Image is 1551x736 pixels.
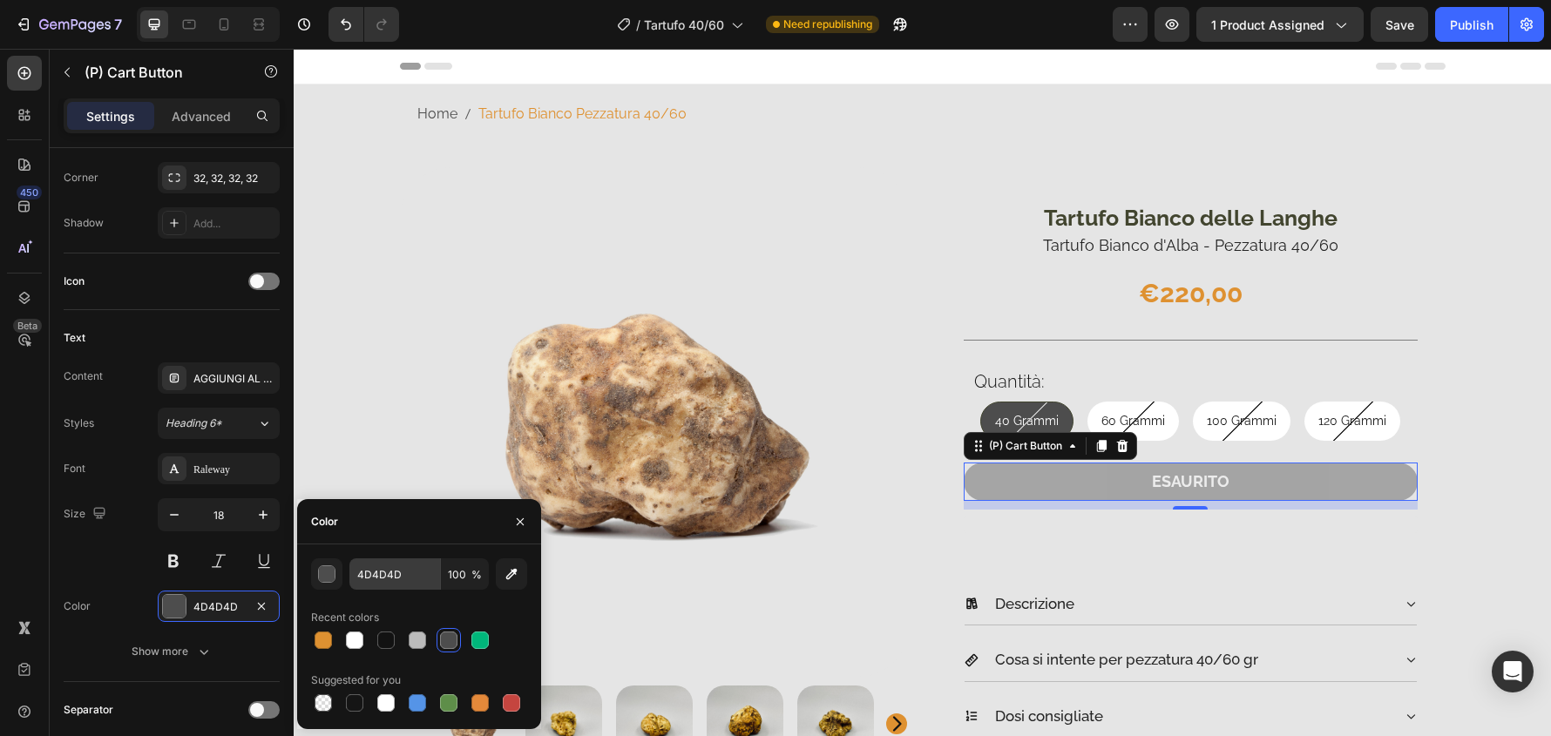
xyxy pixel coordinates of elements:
div: 32, 32, 32, 32 [193,171,275,186]
span: Save [1385,17,1414,32]
div: Content [64,368,103,384]
span: Heading 6* [166,415,222,431]
div: Show more [132,643,213,660]
h2: Quantità: [679,320,1124,346]
div: Styles [64,415,94,431]
span: Tartufo 40/60 [644,16,724,34]
p: (P) Cart Button [85,62,233,83]
div: ESAURITO [858,422,936,442]
div: Color [311,514,338,530]
span: 40 Grammi [701,365,765,379]
div: AGGIUNGI AL CARRELLLO [193,371,275,387]
div: Corner [64,170,98,186]
input: Eg: FFFFFF [349,558,440,590]
div: 4D4D4D [193,599,244,615]
span: 1 product assigned [1211,16,1324,34]
div: Font [64,461,85,476]
div: (P) Cart Button [692,389,772,405]
iframe: Design area [294,49,1551,736]
button: Save [1371,7,1428,42]
div: Icon [64,273,85,289]
div: Suggested for you [311,672,401,688]
p: Dosi consigliate [701,657,809,679]
span: 100 Grammi [913,365,983,379]
div: Size [64,503,110,526]
h1: Tartufo Bianco d'Alba - Pezzatura 40/60 [670,185,1124,208]
button: Heading 6* [158,408,280,439]
button: Show more [64,636,280,667]
div: Text [64,330,85,346]
span: 60 Grammi [808,365,871,379]
button: Publish [1435,7,1508,42]
p: Cosa si intente per pezzatura 40/60 gr [701,600,965,623]
div: Undo/Redo [328,7,399,42]
div: Shadow [64,215,104,231]
p: Advanced [172,107,231,125]
div: Raleway [193,462,275,477]
div: €220,00 [670,226,1124,263]
div: Separator [64,702,113,718]
button: 7 [7,7,130,42]
span: / [636,16,640,34]
button: 1 product assigned [1196,7,1364,42]
div: Color [64,598,91,614]
div: 450 [17,186,42,199]
p: Descrizione [701,544,781,567]
button: ESAURITO [670,414,1124,451]
div: Publish [1450,16,1493,34]
p: Tartufo Bianco delle Langhe [750,156,1044,182]
div: Beta [13,319,42,333]
span: Need republishing [783,17,872,32]
span: 120 Grammi [1025,365,1093,379]
p: Settings [86,107,135,125]
span: % [471,567,482,583]
div: Recent colors [311,610,379,625]
button: Carousel Next Arrow [593,665,613,685]
div: Open Intercom Messenger [1492,651,1534,692]
p: 7 [114,14,122,35]
div: Add... [193,216,275,232]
